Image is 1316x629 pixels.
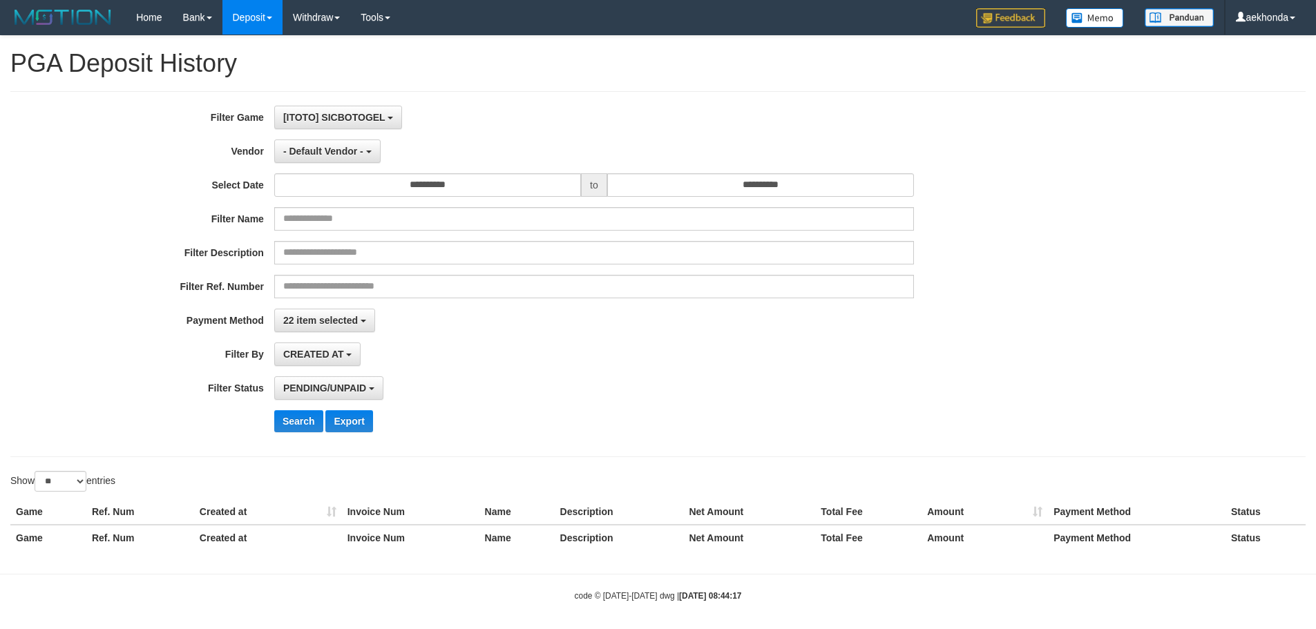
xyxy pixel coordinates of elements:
span: CREATED AT [283,349,344,360]
img: Feedback.jpg [976,8,1045,28]
small: code © [DATE]-[DATE] dwg | [575,591,742,601]
button: Export [325,410,372,432]
th: Status [1226,525,1306,550]
th: Game [10,499,86,525]
th: Game [10,525,86,550]
th: Name [479,499,555,525]
span: PENDING/UNPAID [283,383,366,394]
span: - Default Vendor - [283,146,363,157]
th: Total Fee [815,499,922,525]
th: Payment Method [1048,525,1226,550]
th: Ref. Num [86,525,194,550]
span: [ITOTO] SICBOTOGEL [283,112,385,123]
th: Net Amount [683,499,815,525]
th: Name [479,525,555,550]
img: Button%20Memo.svg [1066,8,1124,28]
th: Payment Method [1048,499,1226,525]
h1: PGA Deposit History [10,50,1306,77]
th: Amount [922,525,1048,550]
th: Ref. Num [86,499,194,525]
span: to [581,173,607,197]
label: Show entries [10,471,115,492]
span: 22 item selected [283,315,358,326]
th: Net Amount [683,525,815,550]
strong: [DATE] 08:44:17 [679,591,741,601]
th: Status [1226,499,1306,525]
th: Invoice Num [342,525,479,550]
th: Amount [922,499,1048,525]
button: PENDING/UNPAID [274,376,383,400]
th: Description [555,499,684,525]
th: Description [555,525,684,550]
button: 22 item selected [274,309,375,332]
th: Created at [194,525,342,550]
th: Total Fee [815,525,922,550]
th: Created at [194,499,342,525]
button: - Default Vendor - [274,139,381,163]
button: CREATED AT [274,342,361,366]
button: Search [274,410,323,432]
th: Invoice Num [342,499,479,525]
button: [ITOTO] SICBOTOGEL [274,106,402,129]
img: panduan.png [1145,8,1214,27]
img: MOTION_logo.png [10,7,115,28]
select: Showentries [35,471,86,492]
